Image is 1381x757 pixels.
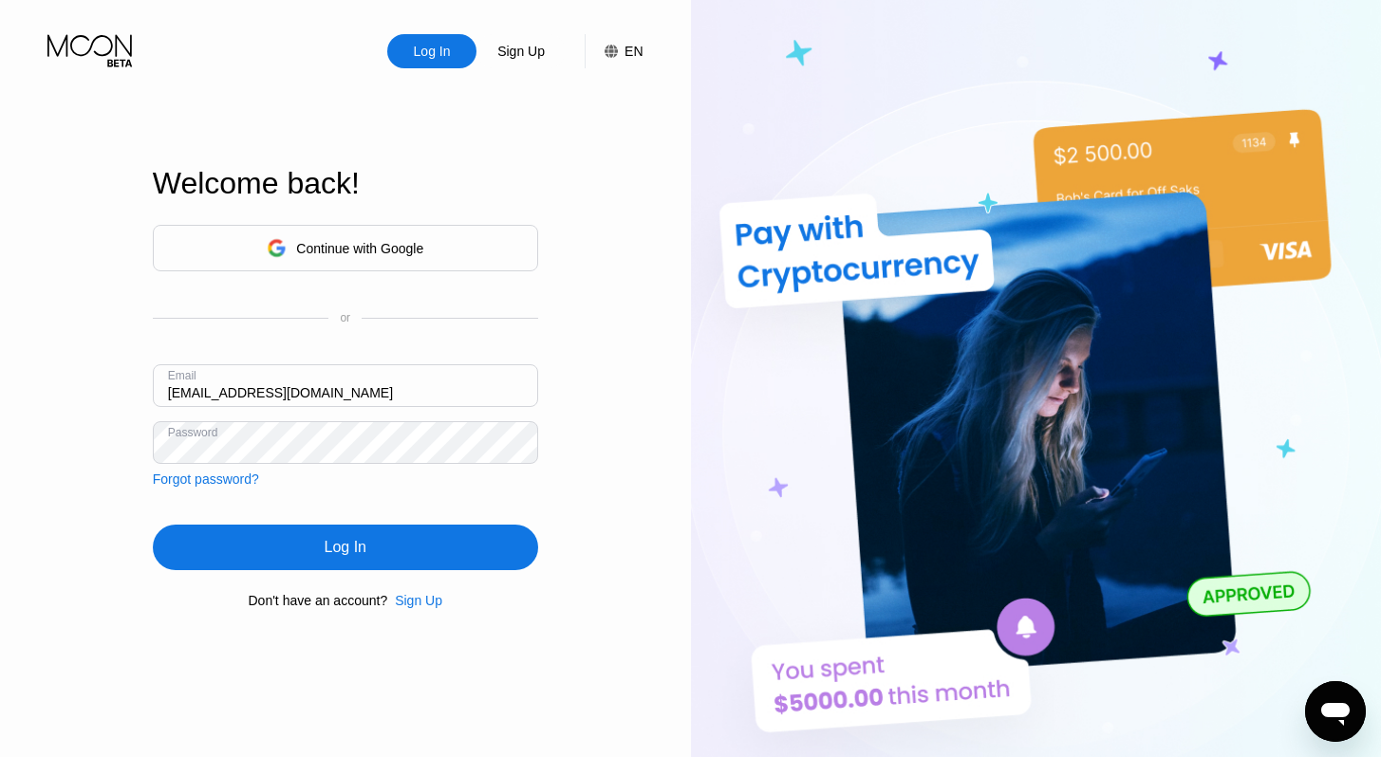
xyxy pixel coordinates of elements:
[412,42,453,61] div: Log In
[153,225,538,271] div: Continue with Google
[153,525,538,570] div: Log In
[153,471,259,487] div: Forgot password?
[395,593,442,608] div: Sign Up
[387,34,476,68] div: Log In
[340,311,350,324] div: or
[153,166,538,201] div: Welcome back!
[495,42,547,61] div: Sign Up
[585,34,643,68] div: EN
[168,426,218,439] div: Password
[296,241,423,256] div: Continue with Google
[625,44,643,59] div: EN
[168,369,196,382] div: Email
[387,593,442,608] div: Sign Up
[249,593,388,608] div: Don't have an account?
[1305,681,1366,742] iframe: Button to launch messaging window
[476,34,566,68] div: Sign Up
[325,538,366,557] div: Log In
